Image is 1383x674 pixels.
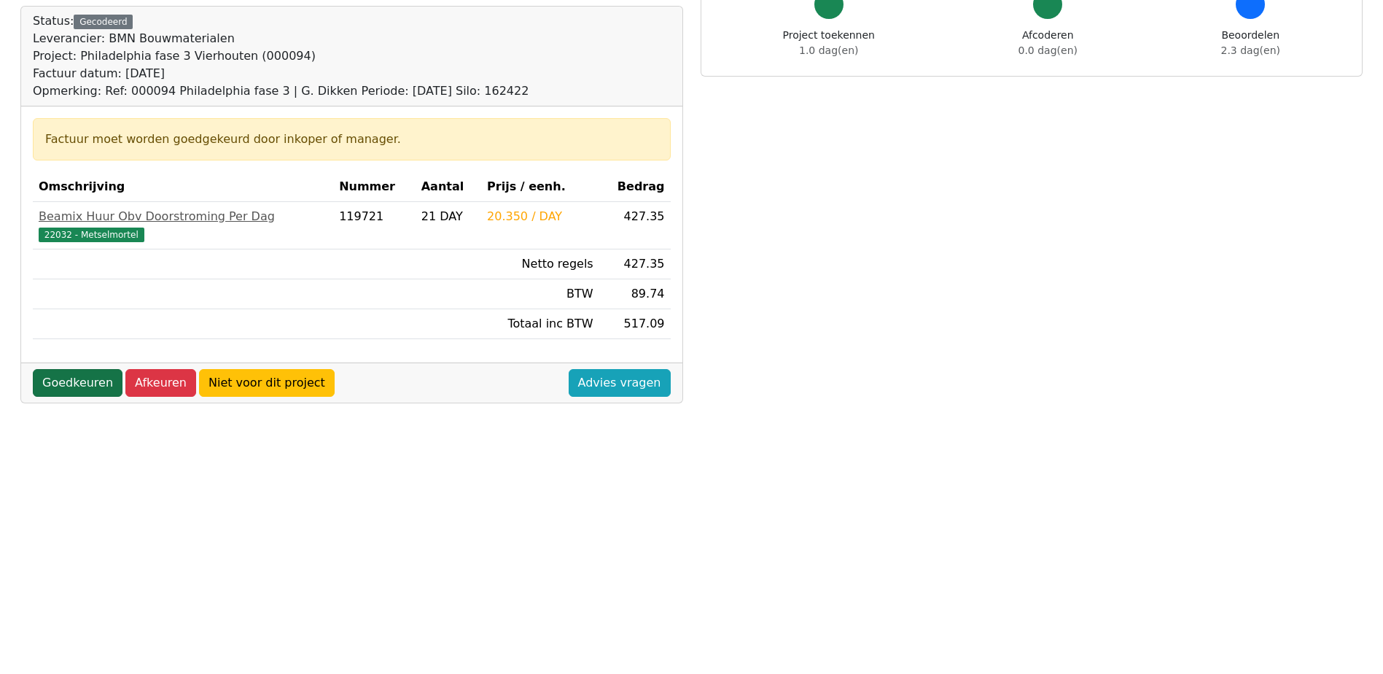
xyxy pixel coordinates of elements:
[783,28,875,58] div: Project toekennen
[33,82,529,100] div: Opmerking: Ref: 000094 Philadelphia fase 3 | G. Dikken Periode: [DATE] Silo: 162422
[599,279,671,309] td: 89.74
[33,12,529,100] div: Status:
[39,228,144,242] span: 22032 - Metselmortel
[599,249,671,279] td: 427.35
[599,172,671,202] th: Bedrag
[481,279,599,309] td: BTW
[416,172,481,202] th: Aantal
[799,44,858,56] span: 1.0 dag(en)
[599,309,671,339] td: 517.09
[569,369,671,397] a: Advies vragen
[1221,28,1280,58] div: Beoordelen
[481,309,599,339] td: Totaal inc BTW
[39,208,327,243] a: Beamix Huur Obv Doorstroming Per Dag22032 - Metselmortel
[481,172,599,202] th: Prijs / eenh.
[1221,44,1280,56] span: 2.3 dag(en)
[33,65,529,82] div: Factuur datum: [DATE]
[33,30,529,47] div: Leverancier: BMN Bouwmaterialen
[487,208,593,225] div: 20.350 / DAY
[33,47,529,65] div: Project: Philadelphia fase 3 Vierhouten (000094)
[599,202,671,249] td: 427.35
[33,369,122,397] a: Goedkeuren
[199,369,335,397] a: Niet voor dit project
[333,202,416,249] td: 119721
[1018,28,1078,58] div: Afcoderen
[125,369,196,397] a: Afkeuren
[33,172,333,202] th: Omschrijving
[45,131,658,148] div: Factuur moet worden goedgekeurd door inkoper of manager.
[481,249,599,279] td: Netto regels
[421,208,475,225] div: 21 DAY
[74,15,133,29] div: Gecodeerd
[39,208,327,225] div: Beamix Huur Obv Doorstroming Per Dag
[333,172,416,202] th: Nummer
[1018,44,1078,56] span: 0.0 dag(en)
